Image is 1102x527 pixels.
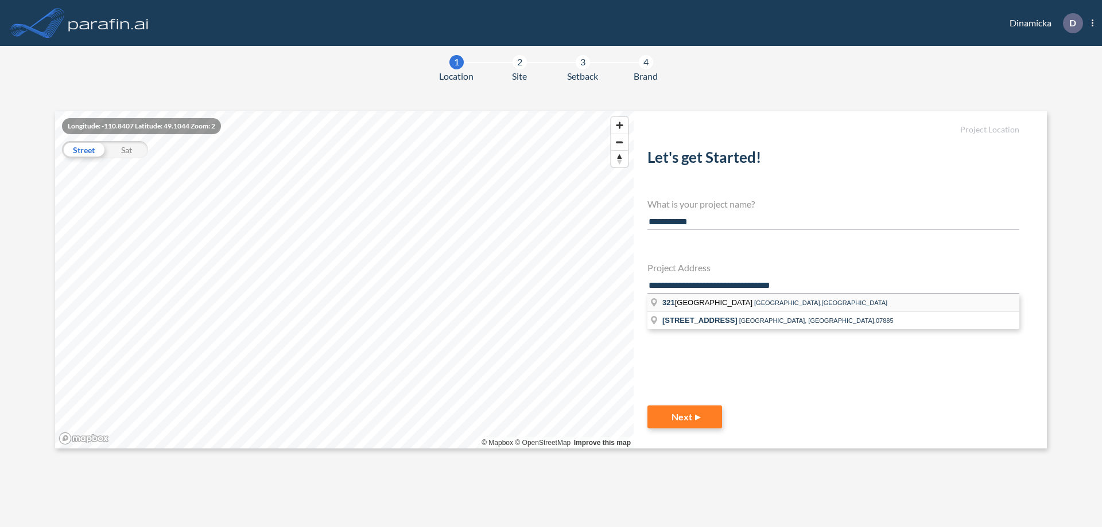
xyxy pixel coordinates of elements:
button: Zoom out [611,134,628,150]
div: 1 [449,55,464,69]
a: Improve this map [574,439,631,447]
span: Location [439,69,474,83]
button: Next [647,405,722,428]
canvas: Map [55,111,634,448]
h2: Let's get Started! [647,149,1019,171]
span: [GEOGRAPHIC_DATA], [GEOGRAPHIC_DATA],07885 [739,317,894,324]
p: D [1069,18,1076,28]
div: Street [62,141,105,158]
span: Brand [634,69,658,83]
h4: What is your project name? [647,198,1019,209]
div: Longitude: -110.8407 Latitude: 49.1044 Zoom: 2 [62,118,221,134]
a: Mapbox [482,439,513,447]
h5: Project Location [647,125,1019,135]
div: 3 [576,55,590,69]
a: OpenStreetMap [515,439,571,447]
button: Reset bearing to north [611,150,628,167]
span: Site [512,69,527,83]
span: Reset bearing to north [611,151,628,167]
span: [STREET_ADDRESS] [662,316,738,325]
span: Setback [567,69,598,83]
img: logo [66,11,151,34]
div: Sat [105,141,148,158]
span: 321 [662,298,675,307]
span: [GEOGRAPHIC_DATA],[GEOGRAPHIC_DATA] [754,299,887,306]
a: Mapbox homepage [59,432,109,445]
h4: Project Address [647,262,1019,273]
span: [GEOGRAPHIC_DATA] [662,298,754,307]
div: 2 [513,55,527,69]
div: 4 [639,55,653,69]
button: Zoom in [611,117,628,134]
div: Dinamicka [992,13,1093,33]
